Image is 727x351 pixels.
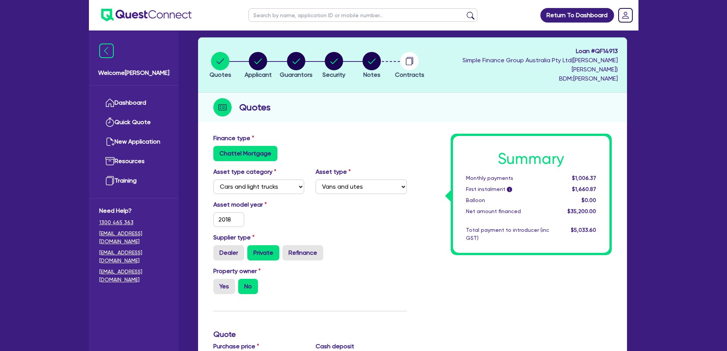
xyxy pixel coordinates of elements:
label: Purchase price [213,342,259,351]
button: Security [322,52,346,80]
div: Total payment to introducer (inc GST) [460,226,555,242]
a: Quick Quote [99,113,168,132]
label: Asset type [316,167,351,176]
label: Dealer [213,245,244,260]
a: Return To Dashboard [540,8,614,23]
label: Supplier type [213,233,255,242]
span: Security [322,71,345,78]
img: step-icon [213,98,232,116]
label: Property owner [213,267,261,276]
h2: Quotes [239,100,271,114]
span: $5,033.60 [571,227,596,233]
span: $1,006.37 [572,175,596,181]
span: i [507,187,512,192]
span: Welcome [PERSON_NAME] [98,68,169,78]
div: Net amount financed [460,207,555,215]
a: Dashboard [99,93,168,113]
button: Guarantors [279,52,313,80]
h3: Quote [213,330,407,339]
img: resources [105,157,114,166]
img: new-application [105,137,114,146]
img: training [105,176,114,185]
tcxspan: Call 1300 465 363 via 3CX [99,219,134,225]
span: Notes [363,71,380,78]
span: Simple Finance Group Australia Pty Ltd ( [PERSON_NAME] [PERSON_NAME] ) [463,57,618,73]
span: Need Help? [99,206,168,215]
label: No [238,279,258,294]
label: Chattel Mortgage [213,146,277,161]
div: Monthly payments [460,174,555,182]
span: Loan # QF14913 [430,47,618,56]
label: Refinance [282,245,323,260]
span: BDM: [PERSON_NAME] [430,74,618,83]
span: Guarantors [280,71,313,78]
a: [EMAIL_ADDRESS][DOMAIN_NAME] [99,230,168,246]
button: Notes [362,52,381,80]
input: Search by name, application ID or mobile number... [248,8,477,22]
label: Cash deposit [316,342,354,351]
span: Contracts [395,71,424,78]
a: Resources [99,152,168,171]
a: [EMAIL_ADDRESS][DOMAIN_NAME] [99,268,168,284]
button: Applicant [244,52,272,80]
span: Applicant [245,71,272,78]
button: Contracts [395,52,425,80]
div: First instalment [460,185,555,193]
label: Asset model year [208,200,310,209]
span: Quotes [210,71,231,78]
label: Private [247,245,279,260]
img: quick-quote [105,118,114,127]
span: $0.00 [582,197,596,203]
img: quest-connect-logo-blue [101,9,192,21]
div: Balloon [460,196,555,204]
a: [EMAIL_ADDRESS][DOMAIN_NAME] [99,249,168,265]
a: Dropdown toggle [616,5,635,25]
a: Training [99,171,168,191]
button: Quotes [209,52,232,80]
label: Asset type category [213,167,276,176]
a: New Application [99,132,168,152]
label: Yes [213,279,235,294]
span: $35,200.00 [567,208,596,214]
label: Finance type [213,134,254,143]
h1: Summary [466,150,596,168]
img: icon-menu-close [99,44,114,58]
span: $1,660.87 [572,186,596,192]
